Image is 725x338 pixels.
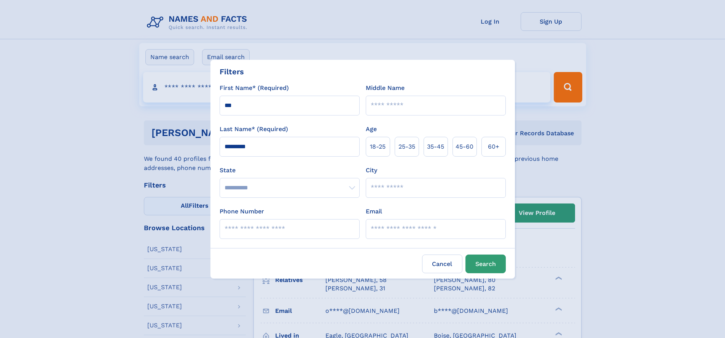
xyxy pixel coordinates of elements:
span: 18‑25 [370,142,386,151]
label: Email [366,207,382,216]
span: 45‑60 [456,142,473,151]
label: First Name* (Required) [220,83,289,93]
label: Phone Number [220,207,264,216]
label: Cancel [422,255,462,273]
label: City [366,166,377,175]
label: Middle Name [366,83,405,93]
button: Search [465,255,506,273]
span: 35‑45 [427,142,444,151]
div: Filters [220,66,244,77]
span: 60+ [488,142,499,151]
span: 25‑35 [398,142,415,151]
label: Last Name* (Required) [220,125,288,134]
label: State [220,166,360,175]
label: Age [366,125,377,134]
